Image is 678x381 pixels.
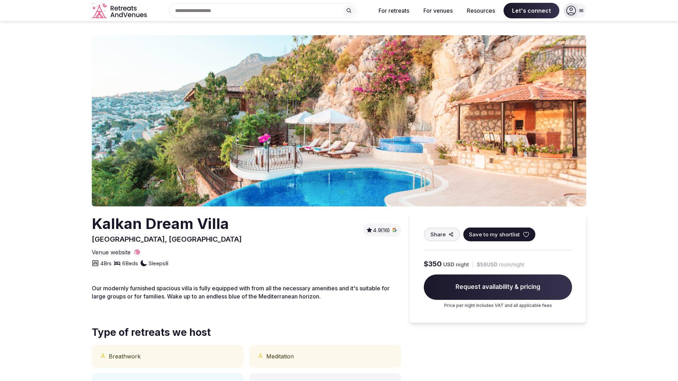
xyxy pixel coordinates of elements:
[149,260,168,267] span: Sleeps 8
[373,227,390,234] span: 4.9 (16)
[463,228,535,241] button: Save to my shortlist
[424,303,572,309] p: Price per night includes VAT and all applicable fees
[92,326,211,339] span: Type of retreats we host
[424,259,442,269] span: $350
[504,3,559,18] span: Let's connect
[92,3,148,19] svg: Retreats and Venues company logo
[122,260,138,267] span: 6 Beds
[92,248,141,256] a: Venue website
[418,3,458,18] button: For venues
[424,228,460,241] button: Share
[424,274,572,300] span: Request availability & pricing
[100,260,112,267] span: 4 Brs
[373,3,415,18] button: For retreats
[92,285,389,300] span: Our modernly furnished spacious villa is fully equipped with from all the necessary amenities and...
[461,3,501,18] button: Resources
[92,35,586,206] img: Venue cover photo
[472,260,474,268] div: |
[92,3,148,19] a: Visit the homepage
[366,226,398,234] button: 4.9(16)
[477,261,498,268] span: $58 USD
[92,235,242,243] span: [GEOGRAPHIC_DATA], [GEOGRAPHIC_DATA]
[456,261,469,268] span: night
[430,231,446,238] span: Share
[499,261,524,268] span: room/night
[443,261,454,268] span: USD
[92,248,131,256] span: Venue website
[469,231,520,238] span: Save to my shortlist
[92,213,242,234] h2: Kalkan Dream Villa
